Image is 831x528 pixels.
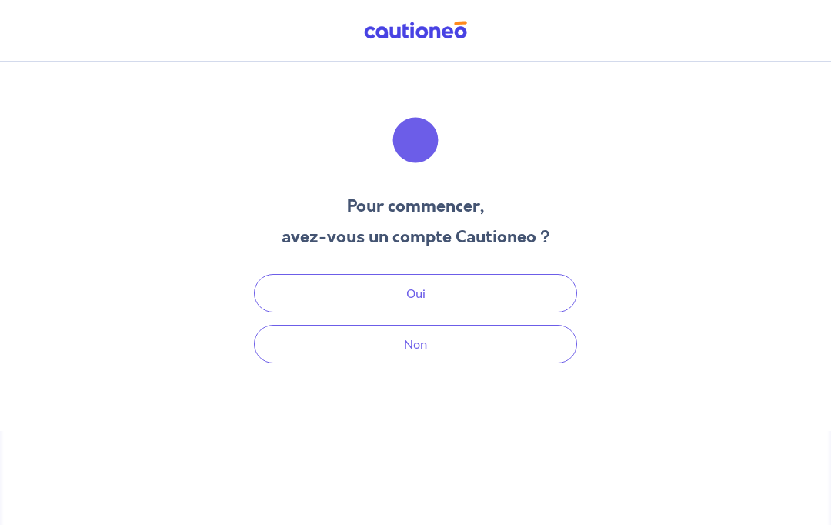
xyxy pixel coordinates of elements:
img: Cautioneo [358,21,473,40]
button: Oui [254,274,577,312]
h3: Pour commencer, [282,194,550,219]
img: illu_welcome.svg [374,99,457,182]
h3: avez-vous un compte Cautioneo ? [282,225,550,249]
button: Non [254,325,577,363]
